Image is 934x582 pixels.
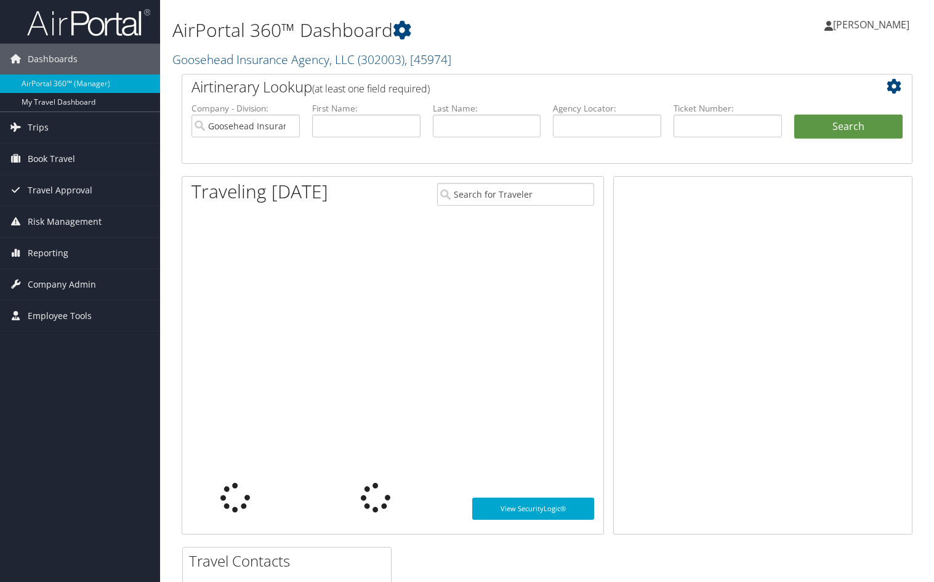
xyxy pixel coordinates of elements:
span: Travel Approval [28,175,92,206]
span: Risk Management [28,206,102,237]
span: Reporting [28,238,68,269]
a: Goosehead Insurance Agency, LLC [172,51,451,68]
span: (at least one field required) [312,82,430,95]
span: [PERSON_NAME] [833,18,909,31]
input: Search for Traveler [437,183,594,206]
a: View SecurityLogic® [472,498,594,520]
h2: Travel Contacts [189,551,391,572]
label: Ticket Number: [674,102,782,115]
label: First Name: [312,102,421,115]
label: Last Name: [433,102,541,115]
span: Book Travel [28,143,75,174]
img: airportal-logo.png [27,8,150,37]
label: Agency Locator: [553,102,661,115]
h1: Traveling [DATE] [191,179,328,204]
label: Company - Division: [191,102,300,115]
span: Company Admin [28,269,96,300]
span: Employee Tools [28,301,92,331]
button: Search [794,115,903,139]
span: ( 302003 ) [358,51,405,68]
a: [PERSON_NAME] [824,6,922,43]
span: Dashboards [28,44,78,75]
h2: Airtinerary Lookup [191,76,842,97]
span: , [ 45974 ] [405,51,451,68]
h1: AirPortal 360™ Dashboard [172,17,672,43]
span: Trips [28,112,49,143]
